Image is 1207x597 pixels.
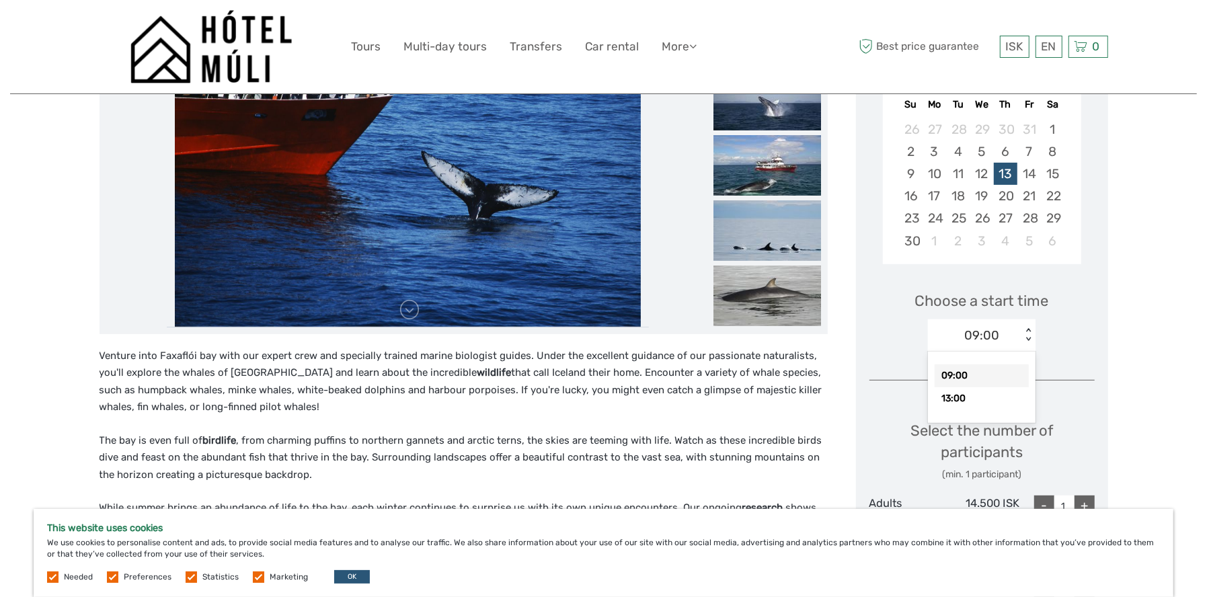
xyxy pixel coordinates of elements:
[404,37,488,56] a: Multi-day tours
[742,502,783,514] strong: research
[1075,495,1095,516] div: +
[970,230,993,252] div: Choose Wednesday, December 3rd, 2025
[899,118,923,141] div: Choose Sunday, October 26th, 2025
[935,387,1029,410] div: 13:00
[64,571,93,583] label: Needed
[899,207,923,229] div: Choose Sunday, November 23rd, 2025
[970,95,993,114] div: We
[1034,495,1054,516] div: -
[1023,328,1034,342] div: < >
[1017,118,1041,141] div: Choose Friday, October 31st, 2025
[1017,185,1041,207] div: Choose Friday, November 21st, 2025
[1017,163,1041,185] div: Choose Friday, November 14th, 2025
[994,163,1017,185] div: Choose Thursday, November 13th, 2025
[155,21,171,37] button: Open LiveChat chat widget
[1036,36,1062,58] div: EN
[923,141,946,163] div: Choose Monday, November 3rd, 2025
[899,95,923,114] div: Su
[923,163,946,185] div: Choose Monday, November 10th, 2025
[1017,230,1041,252] div: Choose Friday, December 5th, 2025
[994,95,1017,114] div: Th
[946,207,970,229] div: Choose Tuesday, November 25th, 2025
[899,230,923,252] div: Choose Sunday, November 30th, 2025
[1017,95,1041,114] div: Fr
[100,432,828,484] p: The bay is even full of , from charming puffins to northern gannets and arctic terns, the skies a...
[1017,141,1041,163] div: Choose Friday, November 7th, 2025
[586,37,639,56] a: Car rental
[1041,95,1064,114] div: Sa
[946,185,970,207] div: Choose Tuesday, November 18th, 2025
[1006,40,1023,53] span: ISK
[970,141,993,163] div: Choose Wednesday, November 5th, 2025
[713,70,821,130] img: d8cf1a197b4d4df9a666b06b5cb317ef_slider_thumbnail.jpg
[869,495,945,524] div: Adults
[923,230,946,252] div: Choose Monday, December 1st, 2025
[19,24,152,34] p: We're away right now. Please check back later!
[923,185,946,207] div: Choose Monday, November 17th, 2025
[946,95,970,114] div: Tu
[923,118,946,141] div: Choose Monday, October 27th, 2025
[970,163,993,185] div: Choose Wednesday, November 12th, 2025
[1017,207,1041,229] div: Choose Friday, November 28th, 2025
[1041,230,1064,252] div: Choose Saturday, December 6th, 2025
[994,141,1017,163] div: Choose Thursday, November 6th, 2025
[1041,163,1064,185] div: Choose Saturday, November 15th, 2025
[994,207,1017,229] div: Choose Thursday, November 27th, 2025
[923,207,946,229] div: Choose Monday, November 24th, 2025
[935,364,1029,387] div: 09:00
[970,185,993,207] div: Choose Wednesday, November 19th, 2025
[713,266,821,326] img: b1d92e7581f34c4a90aaaae6f85ccca2_slider_thumbnail.jpg
[175,5,641,327] img: 8aba2a7a3dd946108054f122da038a08_main_slider.jpg
[1041,207,1064,229] div: Choose Saturday, November 29th, 2025
[100,500,828,534] p: While summer brings an abundance of life to the bay, each winter continues to surprise us with it...
[100,348,828,416] p: Venture into Faxaflói bay with our expert crew and specially trained marine biologist guides. Und...
[510,37,563,56] a: Transfers
[477,366,512,379] strong: wildlife
[34,509,1173,597] div: We use cookies to personalise content and ads, to provide social media features and to analyse ou...
[970,207,993,229] div: Choose Wednesday, November 26th, 2025
[713,135,821,196] img: 753b4ef2eac24023b9e753f4e42fcbf2_slider_thumbnail.jpg
[1041,141,1064,163] div: Choose Saturday, November 8th, 2025
[856,36,997,58] span: Best price guarantee
[970,118,993,141] div: Choose Wednesday, October 29th, 2025
[124,571,171,583] label: Preferences
[946,118,970,141] div: Choose Tuesday, October 28th, 2025
[923,95,946,114] div: Mo
[946,141,970,163] div: Choose Tuesday, November 4th, 2025
[994,230,1017,252] div: Choose Thursday, December 4th, 2025
[1041,185,1064,207] div: Choose Saturday, November 22nd, 2025
[915,290,1049,311] span: Choose a start time
[899,163,923,185] div: Choose Sunday, November 9th, 2025
[964,327,999,344] div: 09:00
[994,118,1017,141] div: Choose Thursday, October 30th, 2025
[334,570,370,584] button: OK
[1091,40,1102,53] span: 0
[946,230,970,252] div: Choose Tuesday, December 2nd, 2025
[662,37,697,56] a: More
[352,37,381,56] a: Tours
[130,10,293,83] img: 1276-09780d38-f550-4f2e-b773-0f2717b8e24e_logo_big.png
[887,118,1077,252] div: month 2025-11
[869,468,1095,481] div: (min. 1 participant)
[944,495,1019,524] div: 14.500 ISK
[899,185,923,207] div: Choose Sunday, November 16th, 2025
[47,522,1160,534] h5: This website uses cookies
[946,163,970,185] div: Choose Tuesday, November 11th, 2025
[899,141,923,163] div: Choose Sunday, November 2nd, 2025
[203,434,237,446] strong: birdlife
[994,185,1017,207] div: Choose Thursday, November 20th, 2025
[869,420,1095,481] div: Select the number of participants
[1041,118,1064,141] div: Choose Saturday, November 1st, 2025
[713,200,821,261] img: a4733d76e3ec44ab853afe806a5a54aa_slider_thumbnail.jpg
[202,571,239,583] label: Statistics
[270,571,308,583] label: Marketing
